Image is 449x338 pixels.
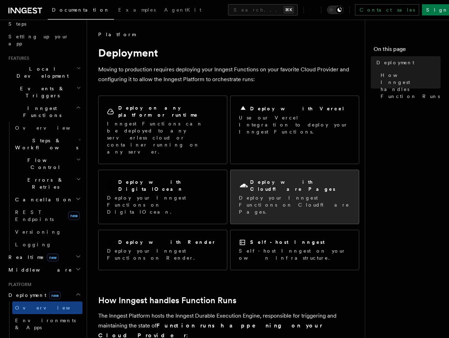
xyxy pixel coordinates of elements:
[6,102,82,122] button: Inngest Functions
[374,56,441,69] a: Deployment
[6,56,29,61] span: Features
[12,226,82,238] a: Versioning
[98,31,135,38] span: Platform
[12,301,82,314] a: Overview
[376,59,414,66] span: Deployment
[6,11,82,30] a: Leveraging Steps
[6,63,82,82] button: Local Development
[230,170,359,224] a: Deploy with Cloudflare PagesDeploy your Inngest Functions on Cloudflare Pages.
[118,239,216,246] h2: Deploy with Render
[49,292,61,299] span: new
[12,206,82,226] a: REST Endpointsnew
[6,30,82,50] a: Setting up your app
[15,229,61,235] span: Versioning
[6,251,82,264] button: Realtimenew
[68,212,80,220] span: new
[230,96,359,164] a: Deploy with VercelUse our Vercel Integration to deploy your Inngest Functions.
[6,289,82,301] button: Deploymentnew
[48,2,114,20] a: Documentation
[381,72,441,100] span: How Inngest handles Function Runs
[118,7,156,13] span: Examples
[107,247,219,261] p: Deploy your Inngest Functions on Render.
[6,264,82,276] button: Middleware
[12,134,82,154] button: Steps & Workflows
[327,6,344,14] button: Toggle dark mode
[15,305,87,311] span: Overview
[284,6,294,13] kbd: ⌘K
[98,170,227,224] a: Deploy with DigitalOceanDeploy your Inngest Functions on DigitalOcean.
[250,239,324,246] h2: Self-host Inngest
[164,7,201,13] span: AgentKit
[6,82,82,102] button: Events & Triggers
[239,194,350,215] p: Deploy your Inngest Functions on Cloudflare Pages.
[6,266,72,273] span: Middleware
[6,105,76,119] span: Inngest Functions
[98,65,359,84] p: Moving to production requires deploying your Inngest Functions on your favorite Cloud Provider an...
[15,209,54,222] span: REST Endpoints
[15,318,76,330] span: Environments & Apps
[6,282,32,287] span: Platform
[355,4,419,15] a: Contact sales
[12,137,78,151] span: Steps & Workflows
[98,230,227,270] a: Deploy with RenderDeploy your Inngest Functions on Render.
[6,254,59,261] span: Realtime
[250,178,350,193] h2: Deploy with Cloudflare Pages
[228,4,298,15] button: Search...⌘K
[250,105,345,112] h2: Deploy with Vercel
[230,230,359,270] a: Self-host InngestSelf-host Inngest on your own infrastructure.
[12,238,82,251] a: Logging
[114,2,160,19] a: Examples
[6,292,61,299] span: Deployment
[15,125,87,131] span: Overview
[378,69,441,103] a: How Inngest handles Function Runs
[98,46,359,59] h1: Deployment
[12,314,82,334] a: Environments & Apps
[6,122,82,251] div: Inngest Functions
[47,254,59,261] span: new
[239,247,350,261] p: Self-host Inngest on your own infrastructure.
[12,154,82,174] button: Flow Control
[12,193,82,206] button: Cancellation
[118,178,219,193] h2: Deploy with DigitalOcean
[98,96,227,164] a: Deploy on any platform or runtimeInngest Functions can be deployed to any serverless cloud or con...
[107,120,219,155] p: Inngest Functions can be deployed to any serverless cloud or container running on any server.
[160,2,206,19] a: AgentKit
[6,85,76,99] span: Events & Triggers
[12,176,76,190] span: Errors & Retries
[15,242,52,247] span: Logging
[6,65,76,79] span: Local Development
[8,34,69,46] span: Setting up your app
[118,104,219,118] h2: Deploy on any platform or runtime
[12,157,76,171] span: Flow Control
[12,122,82,134] a: Overview
[239,114,350,135] p: Use our Vercel Integration to deploy your Inngest Functions.
[12,174,82,193] button: Errors & Retries
[374,45,441,56] h4: On this page
[239,181,249,191] svg: Cloudflare
[12,196,73,203] span: Cancellation
[98,295,236,305] a: How Inngest handles Function Runs
[107,194,219,215] p: Deploy your Inngest Functions on DigitalOcean.
[52,7,110,13] span: Documentation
